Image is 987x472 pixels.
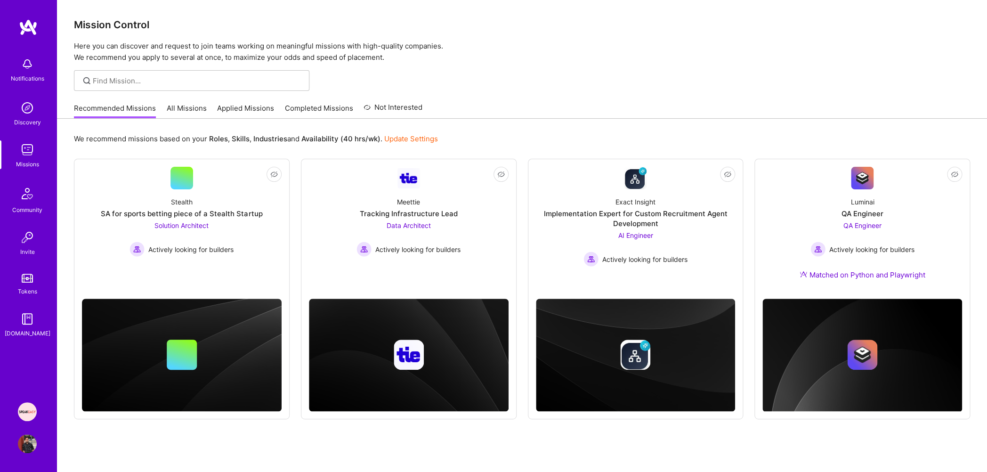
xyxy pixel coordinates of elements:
span: Actively looking for builders [602,254,688,264]
a: Speakeasy: Software Engineer to help Customers write custom functions [16,402,39,421]
b: Industries [253,134,287,143]
span: Actively looking for builders [148,244,234,254]
img: Company Logo [851,167,874,189]
img: guide book [18,309,37,328]
img: Actively looking for builders [129,242,145,257]
b: Roles [209,134,228,143]
img: Company logo [847,340,877,370]
h3: Mission Control [74,19,970,31]
div: Discovery [14,117,41,127]
span: Data Architect [387,221,431,229]
img: Ateam Purple Icon [800,270,807,278]
img: User Avatar [18,434,37,453]
span: AI Engineer [618,231,653,239]
div: Exact Insight [615,197,655,207]
div: Meettie [397,197,420,207]
a: Not Interested [364,102,422,119]
span: QA Engineer [843,221,882,229]
input: Find Mission... [93,76,302,86]
img: Company Logo [624,167,647,189]
a: All Missions [167,103,207,119]
div: Tokens [18,286,37,296]
div: Tracking Infrastructure Lead [360,209,458,219]
img: cover [762,299,962,412]
img: Actively looking for builders [583,252,599,267]
a: Applied Missions [217,103,274,119]
a: Update Settings [384,134,438,143]
div: Luminai [850,197,874,207]
div: Missions [16,159,39,169]
img: Company Logo [397,168,420,188]
p: We recommend missions based on your , , and . [74,134,438,144]
img: Invite [18,228,37,247]
div: SA for sports betting piece of a Stealth Startup [101,209,262,219]
i: icon EyeClosed [270,171,278,178]
img: Company logo [620,340,650,370]
img: cover [82,299,282,412]
i: icon EyeClosed [724,171,731,178]
span: Actively looking for builders [375,244,461,254]
p: Here you can discover and request to join teams working on meaningful missions with high-quality ... [74,41,970,63]
img: Company logo [394,340,424,370]
a: Completed Missions [285,103,353,119]
div: Stealth [171,197,193,207]
img: Actively looking for builders [356,242,372,257]
a: Company LogoMeettieTracking Infrastructure LeadData Architect Actively looking for buildersActive... [309,167,509,285]
img: cover [309,299,509,412]
div: [DOMAIN_NAME] [5,328,50,338]
span: Actively looking for builders [829,244,914,254]
div: QA Engineer [841,209,883,219]
div: Invite [20,247,35,257]
div: Matched on Python and Playwright [800,270,925,280]
a: User Avatar [16,434,39,453]
span: Solution Architect [154,221,209,229]
img: Speakeasy: Software Engineer to help Customers write custom functions [18,402,37,421]
i: icon SearchGrey [81,75,92,86]
a: Company LogoExact InsightImplementation Expert for Custom Recruitment Agent DevelopmentAI Enginee... [536,167,736,285]
a: Company LogoLuminaiQA EngineerQA Engineer Actively looking for buildersActively looking for build... [762,167,962,291]
img: logo [19,19,38,36]
a: StealthSA for sports betting piece of a Stealth StartupSolution Architect Actively looking for bu... [82,167,282,285]
img: Community [16,182,39,205]
div: Community [12,205,42,215]
img: cover [536,299,736,412]
img: teamwork [18,140,37,159]
div: Notifications [11,73,44,83]
b: Skills [232,134,250,143]
img: discovery [18,98,37,117]
img: tokens [22,274,33,283]
i: icon EyeClosed [951,171,958,178]
b: Availability (40 hrs/wk) [301,134,380,143]
div: Implementation Expert for Custom Recruitment Agent Development [536,209,736,228]
img: Actively looking for builders [810,242,825,257]
a: Recommended Missions [74,103,156,119]
i: icon EyeClosed [497,171,505,178]
img: bell [18,55,37,73]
